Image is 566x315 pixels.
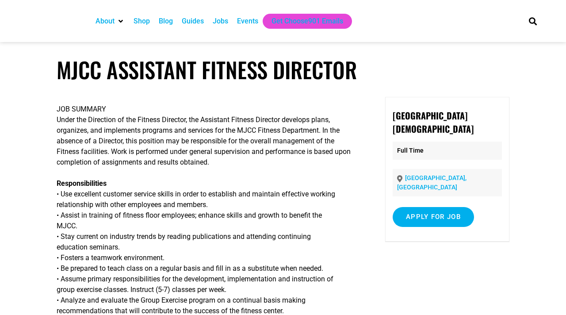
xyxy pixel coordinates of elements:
[397,174,467,191] a: [GEOGRAPHIC_DATA], [GEOGRAPHIC_DATA]
[393,142,502,160] p: Full Time
[393,207,474,227] input: Apply for job
[96,16,115,27] a: About
[272,16,343,27] a: Get Choose901 Emails
[237,16,258,27] a: Events
[57,57,509,83] h1: MJCC Assistant Fitness Director
[159,16,173,27] a: Blog
[91,14,514,29] nav: Main nav
[91,14,129,29] div: About
[134,16,150,27] a: Shop
[57,104,363,168] p: JOB SUMMARY Under the Direction of the Fitness Director, the Assistant Fitness Director develops ...
[526,14,540,28] div: Search
[393,109,474,135] strong: [GEOGRAPHIC_DATA][DEMOGRAPHIC_DATA]
[213,16,228,27] a: Jobs
[182,16,204,27] a: Guides
[57,179,107,188] strong: Responsibilities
